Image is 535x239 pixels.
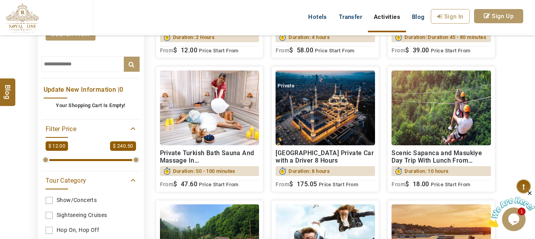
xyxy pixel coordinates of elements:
[3,84,13,91] span: Blog
[173,166,235,176] span: Duration: 50 - 100 minutes
[392,70,491,145] img: zipline.jpg
[110,141,136,151] span: $ 240.50
[156,66,264,192] a: Private Turkish Bath Sauna And Massage In [GEOGRAPHIC_DATA]Duration: 50 - 100 minutesFrom$ 47.60 ...
[276,149,375,164] h2: [GEOGRAPHIC_DATA] Private Car with a Driver 8 Hours
[387,66,495,192] a: Scenic Sapanca and Masukiye Day Trip With Lunch From [GEOGRAPHIC_DATA]Duration: 10 hoursFrom$ 18....
[413,180,429,188] span: 18.00
[160,149,259,164] h2: Private Turkish Bath Sauna And Massage In [GEOGRAPHIC_DATA]
[431,182,470,187] span: Price Start From
[486,190,535,227] iframe: chat widget
[431,9,470,24] a: Sign In
[173,180,177,188] span: $
[333,9,368,25] a: Transfer
[278,83,294,89] span: Private
[276,70,375,145] img: camlica_mosque.jpg
[46,223,136,237] a: Hop On, Hop Off
[289,166,330,176] span: Duration: 8 hours
[276,181,289,187] sub: From
[162,217,179,222] span: Private
[160,181,174,187] sub: From
[160,70,259,145] img: relaxation.jpg
[6,3,39,33] img: The Royal Line Holidays
[392,181,405,187] sub: From
[392,149,491,164] h2: Scenic Sapanca and Masukiye Day Trip With Lunch From [GEOGRAPHIC_DATA]
[181,180,197,188] span: 47.60
[46,175,136,185] a: Tour Category
[405,180,409,188] span: $
[271,66,379,192] a: Private[GEOGRAPHIC_DATA] Private Car with a Driver 8 HoursDuration: 8 hoursFrom$ 175.05 Price Sta...
[406,9,431,25] a: Blog
[412,13,425,20] span: Blog
[302,9,333,25] a: Hotels
[46,193,136,208] a: Show/Concerts
[46,141,68,151] span: $ 12.00
[474,9,523,23] a: Sign Up
[297,180,317,188] span: 175.05
[404,166,449,176] span: Duration: 10 hours
[319,182,358,187] span: Price Start From
[56,102,125,108] b: Your Shopping Cart Is Empty!
[368,9,406,25] a: Activities
[46,208,136,222] a: Sightseeing Cruises
[46,124,136,133] a: Filter Price
[289,180,293,188] span: $
[199,182,238,187] span: Price Start From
